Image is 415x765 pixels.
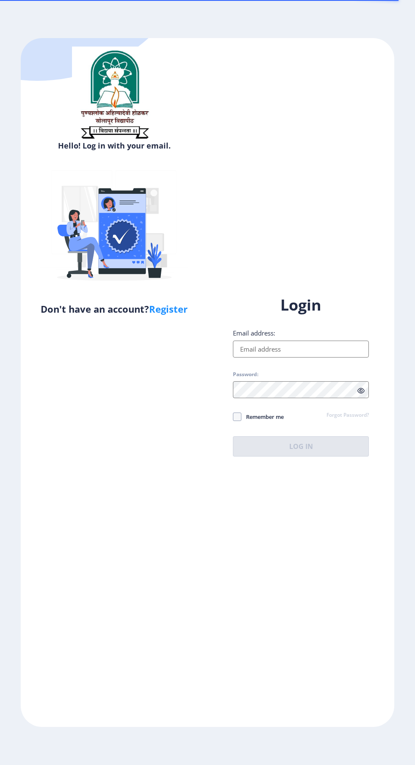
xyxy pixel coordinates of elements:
label: Email address: [233,329,275,337]
a: Register [149,303,188,315]
label: Password: [233,371,258,378]
h5: Don't have an account? [27,302,201,316]
span: Remember me [241,412,284,422]
h6: Hello! Log in with your email. [27,140,201,151]
a: Forgot Password? [326,412,369,419]
button: Log In [233,436,369,457]
img: Verified-rafiki.svg [40,154,188,302]
h1: Login [233,295,369,315]
img: sulogo.png [72,47,157,142]
input: Email address [233,341,369,358]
